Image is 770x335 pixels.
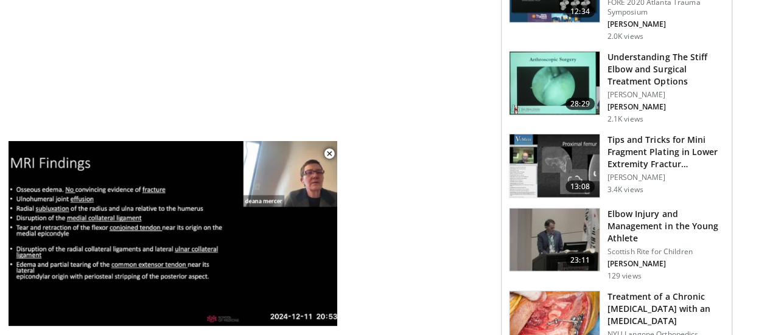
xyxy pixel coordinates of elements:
span: 13:08 [565,181,595,193]
span: 23:11 [565,254,595,266]
a: 28:29 Understanding The Stiff Elbow and Surgical Treatment Options [PERSON_NAME] [PERSON_NAME] 2.... [509,51,724,124]
p: Scottish Rite for Children [607,247,724,257]
p: 129 views [607,271,642,281]
img: e99c8a6e-85d3-4423-8a25-c053fab901c1.150x105_q85_crop-smart_upscale.jpg [509,134,600,198]
span: 12:34 [565,5,595,18]
p: 2.0K views [607,32,643,41]
p: [PERSON_NAME] [607,102,724,112]
p: [PERSON_NAME] [607,173,724,182]
a: 23:11 Elbow Injury and Management in the Young Athlete Scottish Rite for Children [PERSON_NAME] 1... [509,208,724,281]
h3: Treatment of a Chronic [MEDICAL_DATA] with an [MEDICAL_DATA] [607,291,724,327]
a: 13:08 Tips and Tricks for Mini Fragment Plating in Lower Extremity Fractur… [PERSON_NAME] 3.4K views [509,134,724,198]
h3: Elbow Injury and Management in the Young Athlete [607,208,724,244]
img: e3c6586a-c02b-4166-8e42-51104ad0c6af.150x105_q85_crop-smart_upscale.jpg [509,52,600,115]
p: [PERSON_NAME] [607,90,724,100]
h3: Tips and Tricks for Mini Fragment Plating in Lower Extremity Fractur… [607,134,724,170]
button: Close [317,141,341,167]
p: 2.1K views [607,114,643,124]
p: 3.4K views [607,185,643,195]
span: 28:29 [565,98,595,110]
video-js: Video Player [9,141,337,326]
p: [PERSON_NAME] [607,19,724,29]
p: [PERSON_NAME] [607,259,724,269]
img: 702eb193-73fb-4a74-a17a-f876d56121b2.150x105_q85_crop-smart_upscale.jpg [509,209,600,272]
h3: Understanding The Stiff Elbow and Surgical Treatment Options [607,51,724,88]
